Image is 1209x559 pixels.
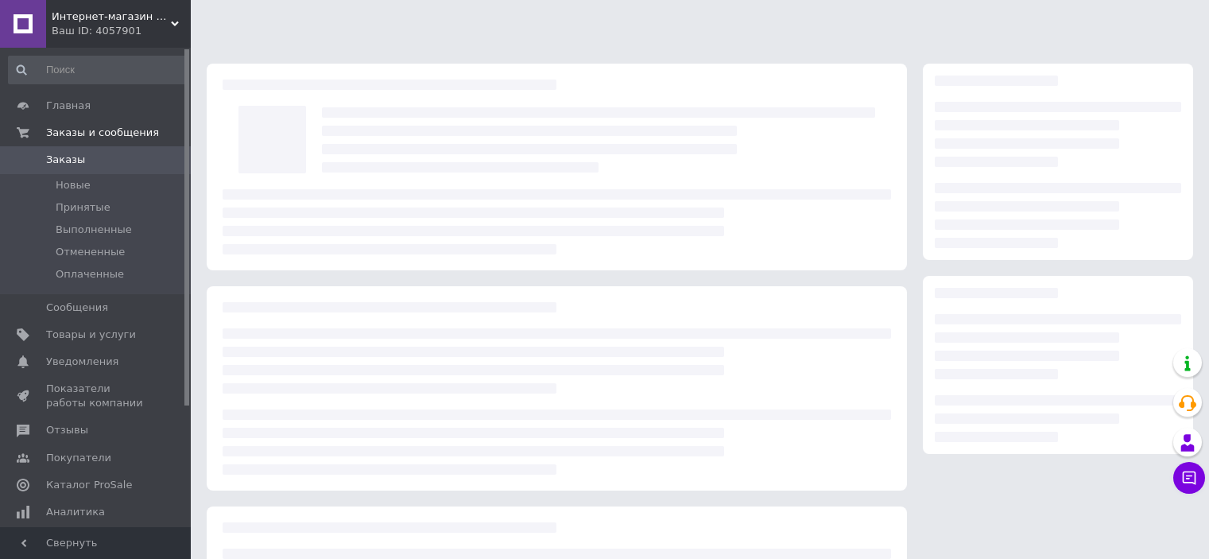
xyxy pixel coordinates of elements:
[8,56,188,84] input: Поиск
[56,178,91,192] span: Новые
[46,126,159,140] span: Заказы и сообщения
[52,24,191,38] div: Ваш ID: 4057901
[46,505,105,519] span: Аналитика
[46,382,147,410] span: Показатели работы компании
[46,355,118,369] span: Уведомления
[46,99,91,113] span: Главная
[46,478,132,492] span: Каталог ProSale
[52,10,171,24] span: Интернет-магазин "Malva"
[46,328,136,342] span: Товары и услуги
[56,200,110,215] span: Принятые
[46,153,85,167] span: Заказы
[56,245,125,259] span: Отмененные
[46,451,111,465] span: Покупатели
[1173,462,1205,494] button: Чат с покупателем
[56,267,124,281] span: Оплаченные
[46,423,88,437] span: Отзывы
[56,223,132,237] span: Выполненные
[46,301,108,315] span: Сообщения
